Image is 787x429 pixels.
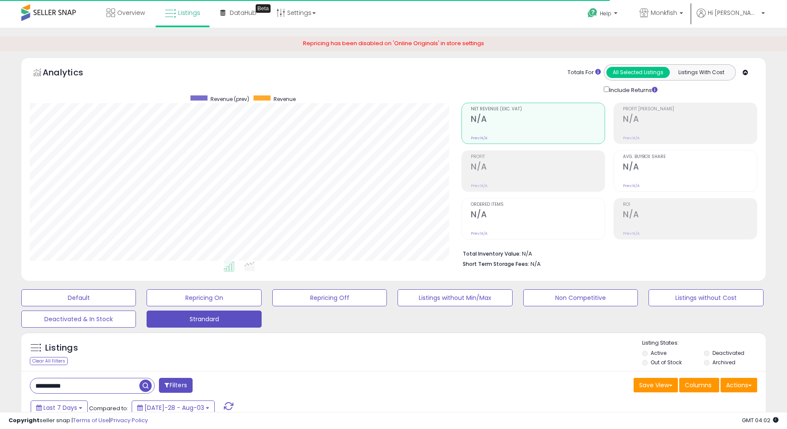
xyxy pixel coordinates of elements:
span: Hi [PERSON_NAME] [708,9,759,17]
span: Profit [471,155,605,159]
a: Hi [PERSON_NAME] [697,9,765,28]
h2: N/A [623,114,757,126]
p: Listing States: [642,339,766,347]
h2: N/A [471,114,605,126]
div: Include Returns [597,85,668,95]
button: Repricing Off [272,289,387,306]
h2: N/A [471,210,605,221]
h2: N/A [623,210,757,221]
small: Prev: N/A [623,183,640,188]
button: Listings With Cost [669,67,733,78]
small: Prev: N/A [471,231,487,236]
span: Repricing has been disabled on 'Online Originals' in store settings [303,39,484,47]
li: N/A [463,248,751,258]
a: Terms of Use [73,416,109,424]
div: Totals For [568,69,601,77]
span: Monkfish [651,9,677,17]
span: [DATE]-28 - Aug-03 [144,403,204,412]
small: Prev: N/A [471,135,487,141]
button: Filters [159,378,192,393]
h5: Listings [45,342,78,354]
label: Deactivated [712,349,744,357]
h2: N/A [471,162,605,173]
button: Save View [634,378,678,392]
a: Privacy Policy [110,416,148,424]
label: Out of Stock [651,359,682,366]
small: Prev: N/A [623,135,640,141]
button: [DATE]-28 - Aug-03 [132,400,215,415]
b: Short Term Storage Fees: [463,260,529,268]
span: Help [600,10,611,17]
button: Last 7 Days [31,400,88,415]
span: Ordered Items [471,202,605,207]
button: Non Competitive [523,289,638,306]
h5: Analytics [43,66,100,81]
span: Compared to: [89,404,128,412]
small: Prev: N/A [471,183,487,188]
div: seller snap | | [9,417,148,425]
button: Listings without Cost [649,289,763,306]
span: Net Revenue (Exc. VAT) [471,107,605,112]
button: Deactivated & In Stock [21,311,136,328]
button: Strandard [147,311,261,328]
button: Repricing On [147,289,261,306]
h2: N/A [623,162,757,173]
i: Get Help [587,8,598,18]
b: Total Inventory Value: [463,250,521,257]
label: Active [651,349,666,357]
span: Profit [PERSON_NAME] [623,107,757,112]
span: Revenue (prev) [210,95,249,103]
label: Archived [712,359,735,366]
button: All Selected Listings [606,67,670,78]
div: Clear All Filters [30,357,68,365]
span: 2025-08-11 04:02 GMT [742,416,778,424]
span: ROI [623,202,757,207]
strong: Copyright [9,416,40,424]
button: Columns [679,378,719,392]
small: Prev: N/A [623,231,640,236]
button: Default [21,289,136,306]
a: Help [581,1,626,28]
span: Revenue [274,95,296,103]
span: Overview [117,9,145,17]
span: N/A [530,260,541,268]
button: Listings without Min/Max [398,289,512,306]
button: Actions [721,378,757,392]
span: Last 7 Days [43,403,77,412]
span: DataHub [230,9,257,17]
div: Tooltip anchor [256,4,271,13]
span: Avg. Buybox Share [623,155,757,159]
span: Columns [685,381,712,389]
span: Listings [178,9,200,17]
